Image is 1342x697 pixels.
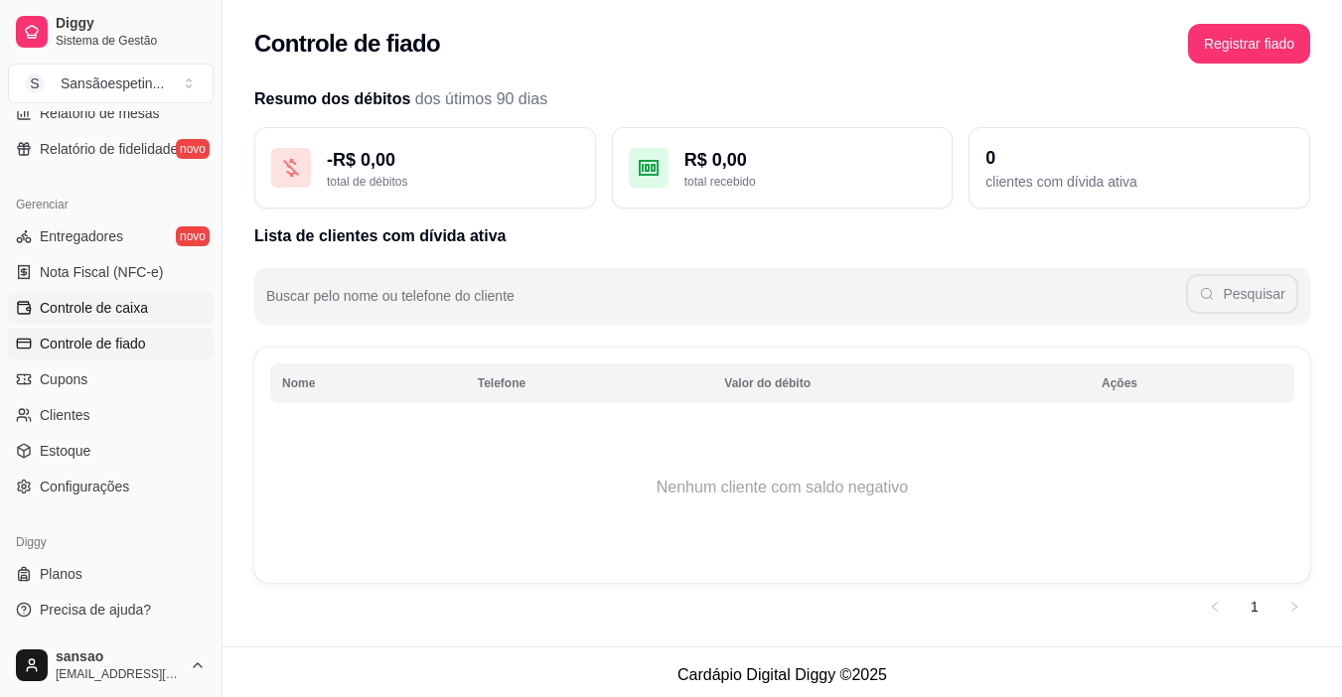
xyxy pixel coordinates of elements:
div: - R$ 0,00 [327,146,579,174]
input: Buscar pelo nome ou telefone do cliente [266,294,1186,314]
span: right [1288,601,1300,613]
span: sansao [56,648,182,666]
div: total de débitos [327,174,579,190]
a: Relatório de fidelidadenovo [8,133,214,165]
span: Entregadores [40,226,123,246]
span: S [25,73,45,93]
span: Sistema de Gestão [56,33,206,49]
div: 0 [985,144,1293,172]
th: Ações [1090,363,1294,403]
span: Controle de caixa [40,298,148,318]
div: R$ 0,00 [684,146,937,174]
a: Controle de caixa [8,292,214,324]
span: dos útimos 90 dias [415,90,547,107]
button: sansao[EMAIL_ADDRESS][DOMAIN_NAME] [8,641,214,689]
a: Configurações [8,471,214,502]
a: Cupons [8,363,214,395]
a: Entregadoresnovo [8,220,214,252]
h2: Lista de clientes com dívida ativa [254,224,1310,248]
th: Valor do débito [712,363,1090,403]
span: left [1209,601,1221,613]
a: Nota Fiscal (NFC-e) [8,256,214,288]
a: DiggySistema de Gestão [8,8,214,56]
span: Controle de fiado [40,334,146,353]
button: Select a team [8,64,214,103]
span: Relatório de mesas [40,103,160,123]
span: Clientes [40,405,90,425]
span: Configurações [40,477,129,496]
li: 1 [1239,591,1270,623]
div: clientes com dívida ativa [985,172,1293,192]
div: Diggy [8,526,214,558]
span: Nota Fiscal (NFC-e) [40,262,163,282]
a: 1 [1240,592,1269,622]
span: Estoque [40,441,90,461]
span: Precisa de ajuda? [40,600,151,620]
button: left [1199,591,1231,623]
a: Clientes [8,399,214,431]
button: right [1278,591,1310,623]
span: Diggy [56,15,206,33]
a: Estoque [8,435,214,467]
span: [EMAIL_ADDRESS][DOMAIN_NAME] [56,666,182,682]
td: Nenhum cliente com saldo negativo [270,408,1294,567]
span: Cupons [40,369,87,389]
span: Relatório de fidelidade [40,139,178,159]
a: Precisa de ajuda? [8,594,214,626]
li: Next Page [1278,591,1310,623]
div: Gerenciar [8,189,214,220]
a: Planos [8,558,214,590]
th: Nome [270,363,466,403]
button: Registrar fiado [1188,24,1310,64]
h2: Controle de fiado [254,28,440,60]
a: Relatório de mesas [8,97,214,129]
h2: Resumo dos débitos [254,87,1310,111]
li: Previous Page [1199,591,1231,623]
th: Telefone [466,363,713,403]
div: total recebido [684,174,937,190]
span: Planos [40,564,82,584]
div: Sansãoespetin ... [61,73,164,93]
a: Controle de fiado [8,328,214,359]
